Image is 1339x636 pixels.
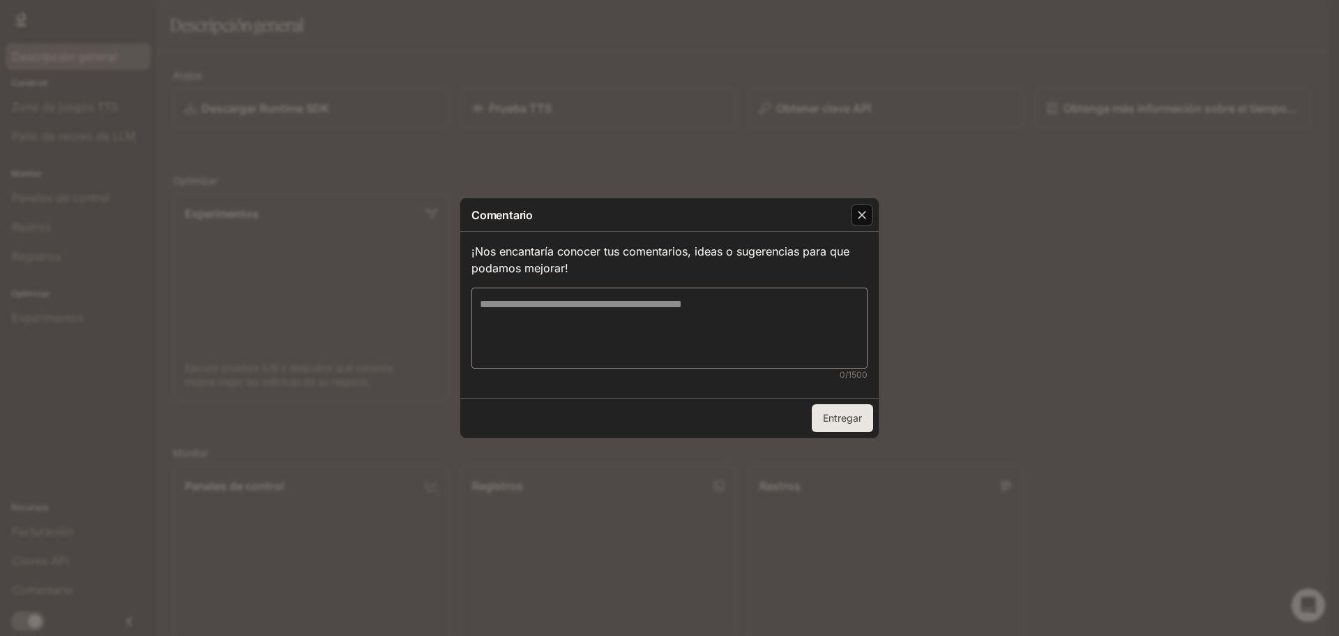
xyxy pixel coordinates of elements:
font: ¡Nos encantaría conocer tus comentarios, ideas o sugerencias para que podamos mejorar! [471,244,849,275]
button: Entregar [812,404,873,432]
font: Comentario [471,208,533,222]
font: Entregar [823,412,862,424]
font: 0 [840,369,845,380]
font: 1500 [848,369,868,380]
font: / [845,369,848,380]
